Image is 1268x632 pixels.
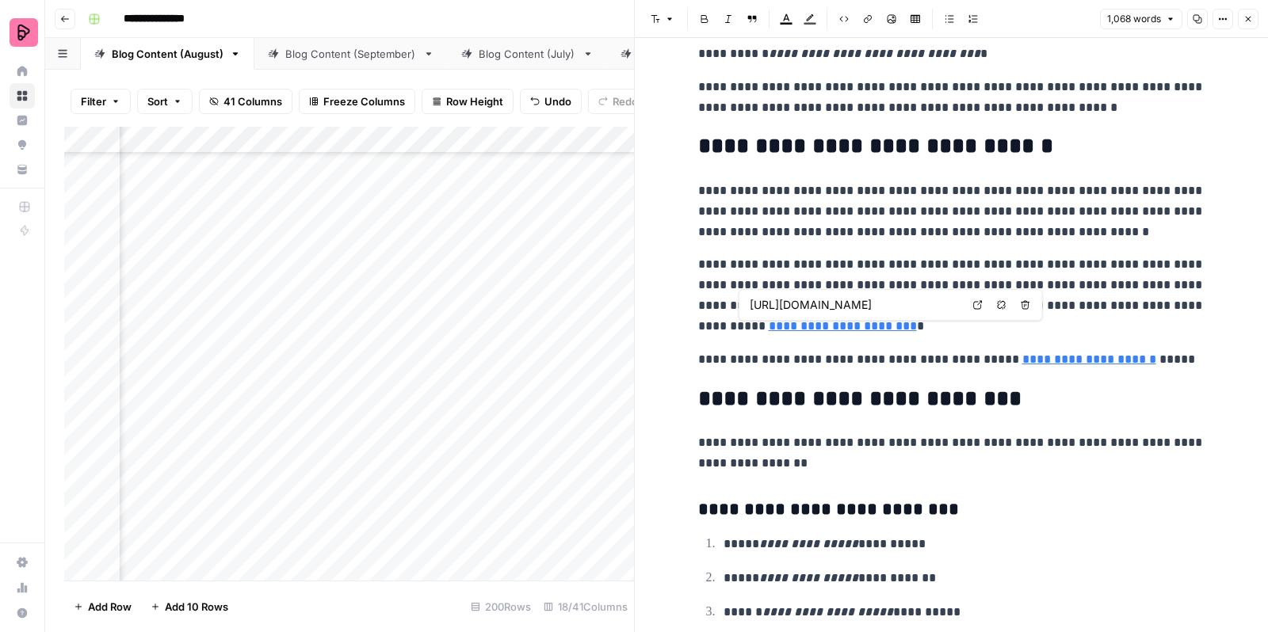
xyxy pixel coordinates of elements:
span: 41 Columns [223,93,282,109]
div: Blog Content (August) [112,46,223,62]
button: Help + Support [10,600,35,626]
button: Redo [588,89,648,114]
button: Add 10 Rows [141,594,238,619]
span: Freeze Columns [323,93,405,109]
button: Sort [137,89,193,114]
button: Filter [71,89,131,114]
span: Sort [147,93,168,109]
a: Browse [10,83,35,109]
a: Settings [10,550,35,575]
div: 200 Rows [464,594,537,619]
a: Home [10,59,35,84]
button: Freeze Columns [299,89,415,114]
button: Workspace: Preply [10,13,35,52]
a: Blog Content (August) [81,38,254,70]
span: Filter [81,93,106,109]
div: 18/41 Columns [537,594,634,619]
span: 1,068 words [1107,12,1161,26]
button: 1,068 words [1100,9,1182,29]
button: Add Row [64,594,141,619]
button: Row Height [422,89,514,114]
div: Blog Content (September) [285,46,417,62]
span: Undo [544,93,571,109]
a: Blog Content (July) [448,38,607,70]
img: Preply Logo [10,18,38,47]
span: Add 10 Rows [165,599,228,615]
a: Insights [10,108,35,133]
a: Your Data [10,157,35,182]
div: Blog Content (July) [479,46,576,62]
a: Blog Content (April) [607,38,767,70]
span: Add Row [88,599,132,615]
button: Undo [520,89,582,114]
span: Redo [613,93,638,109]
a: Usage [10,575,35,600]
a: Blog Content (September) [254,38,448,70]
button: 41 Columns [199,89,292,114]
a: Opportunities [10,132,35,158]
span: Row Height [446,93,503,109]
